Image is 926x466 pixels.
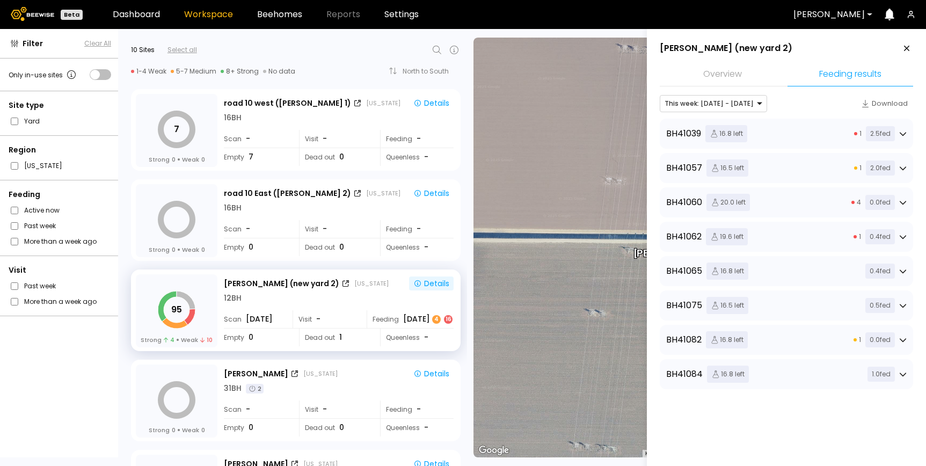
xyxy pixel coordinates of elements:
div: BH 41057 [666,162,702,174]
div: Empty [224,419,291,436]
span: [DATE] [246,314,273,325]
span: 20.0 left [706,194,750,211]
span: 0 [249,422,253,433]
div: Feeding [9,189,111,200]
div: 1 [854,335,861,345]
div: BH 41082 [666,333,702,346]
span: - [316,314,320,325]
span: - [246,133,250,144]
div: Queenless [380,329,454,346]
div: 1-4 Weak [131,67,166,76]
label: [US_STATE] [24,160,62,171]
label: Yard [24,115,40,127]
div: 4 [432,315,441,324]
span: - [323,404,327,415]
label: Active now [24,205,60,216]
div: Dead out [299,148,373,166]
div: BH 41084 [666,368,703,381]
span: 2.5 fed [866,126,895,141]
div: BH 41062 [666,230,702,243]
div: Scan [224,130,291,148]
div: Dead out [299,329,373,346]
div: 5-7 Medium [171,67,216,76]
div: Details [413,369,449,378]
span: Filter [23,38,43,49]
span: 0 [339,151,344,163]
div: 2 [246,384,264,394]
div: Strong Weak [149,155,205,164]
div: 4 [851,198,861,207]
div: Only in-use sites [9,68,78,81]
span: - [424,332,428,343]
div: 16 BH [224,202,242,214]
span: - [323,223,327,235]
label: Past week [24,280,56,292]
div: 1 [854,163,862,173]
div: BH 41060 [666,196,702,209]
span: 4 [164,336,174,344]
div: Empty [224,329,291,346]
span: 0 [249,242,253,253]
button: Details [409,367,454,381]
span: 16.8 left [706,263,748,280]
div: 31 BH [224,383,242,394]
div: Details [413,188,449,198]
a: Beehomes [257,10,302,19]
label: Past week [24,220,56,231]
label: More than a week ago [24,296,97,307]
span: 0 [249,332,253,343]
span: - [424,422,428,433]
div: - [417,404,422,415]
span: 0.4 fed [865,229,895,244]
div: [PERSON_NAME] (new yard 2) [633,236,757,259]
div: Feeding [380,401,454,418]
div: 16 BH [224,112,242,123]
div: Dead out [299,419,373,436]
div: North to South [403,68,456,75]
div: Visit [299,401,373,418]
div: Queenless [380,238,454,256]
span: 0 [339,422,344,433]
button: Details [409,276,454,290]
div: 12 BH [224,293,242,304]
div: Details [413,279,449,288]
span: 0 [201,245,205,254]
div: [PERSON_NAME] (new yard 2) [224,278,339,289]
span: 16.5 left [706,159,748,177]
span: 16.8 left [706,331,748,348]
div: 1 [854,129,862,139]
div: Region [9,144,111,156]
div: BH 41075 [666,299,702,312]
span: 1.0 fed [867,367,895,382]
div: BH 41039 [666,127,701,140]
li: Overview [660,63,785,86]
span: 0 [172,245,176,254]
div: road 10 west ([PERSON_NAME] 1) [224,98,351,109]
span: 1 [339,332,342,343]
span: 0.0 fed [865,332,895,347]
button: Keyboard shortcuts [645,450,691,457]
div: [US_STATE] [366,189,400,198]
div: Select all [167,45,197,55]
span: Reports [326,10,360,19]
span: 0 [201,426,205,434]
div: - [417,133,422,144]
a: Open this area in Google Maps (opens a new window) [476,443,512,457]
div: Visit [299,220,373,238]
span: 0 [201,155,205,164]
span: 0.0 fed [865,195,895,210]
tspan: 7 [174,123,179,135]
div: 16 [444,315,453,324]
div: BH 41065 [666,265,702,278]
img: Google [476,443,512,457]
a: Workspace [184,10,233,19]
div: Visit [9,265,111,276]
div: Feeding [367,310,454,328]
div: [US_STATE] [303,369,338,378]
button: Details [409,96,454,110]
img: Beewise logo [11,7,54,21]
tspan: 95 [171,303,182,316]
span: 16.8 left [707,366,749,383]
span: 0.5 fed [865,298,895,313]
div: - [417,223,422,235]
